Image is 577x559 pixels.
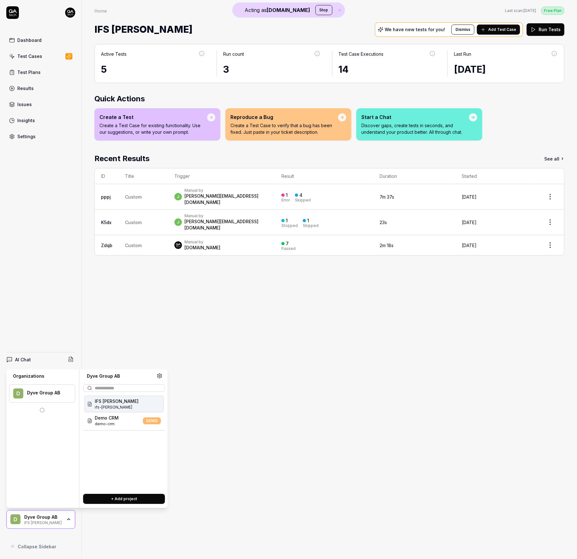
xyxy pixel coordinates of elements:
[24,520,62,525] div: IFS [PERSON_NAME]
[13,388,23,398] span: D
[184,218,269,231] div: [PERSON_NAME][EMAIL_ADDRESS][DOMAIN_NAME]
[339,51,384,57] div: Test Case Executions
[462,194,477,200] time: [DATE]
[101,62,205,76] div: 5
[94,93,564,104] h2: Quick Actions
[125,220,142,225] span: Custom
[101,51,127,57] div: Active Tests
[95,168,119,184] th: ID
[303,224,319,228] div: Skipped
[541,6,564,15] a: Free Plan
[24,514,62,520] div: Dyve Group AB
[95,421,119,427] span: Project ID: xIaU
[168,168,275,184] th: Trigger
[505,8,536,14] button: Last scan:[DATE]
[380,243,393,248] time: 2m 18s
[286,218,288,223] div: 1
[119,168,168,184] th: Title
[281,198,290,202] div: Error
[456,168,536,184] th: Started
[307,218,309,223] div: 1
[99,113,207,121] div: Create a Test
[95,398,139,404] span: IFS [PERSON_NAME]
[17,101,32,108] div: Issues
[174,218,182,226] span: j
[9,384,75,403] button: DDyve Group AB
[462,220,477,225] time: [DATE]
[184,240,221,245] div: Manual by
[17,117,35,124] div: Insights
[230,113,338,121] div: Reproduce a Bug
[286,241,289,246] div: 7
[6,130,75,143] a: Settings
[95,404,139,410] span: Project ID: iUDL
[125,194,142,200] span: Custom
[544,153,564,164] a: See all
[83,394,165,489] div: Suggestions
[6,66,75,78] a: Test Plans
[95,415,119,421] span: Demo CRM
[101,243,112,248] a: Zdqb
[83,494,165,504] button: + Add project
[143,417,161,424] span: DEMO
[275,168,373,184] th: Result
[541,7,564,15] div: Free Plan
[223,62,321,76] div: 3
[94,8,107,14] div: Home
[281,224,298,228] div: Stopped
[17,85,34,92] div: Results
[174,193,182,200] span: j
[6,510,75,529] button: DDyve Group ABIFS [PERSON_NAME]
[6,34,75,46] a: Dashboard
[454,51,471,57] div: Last Run
[6,98,75,110] a: Issues
[174,241,182,249] img: 7ccf6c19-61ad-4a6c-8811-018b02a1b829.jpg
[454,64,486,75] time: [DATE]
[373,168,456,184] th: Duration
[223,51,244,57] div: Run count
[6,114,75,127] a: Insights
[17,133,36,140] div: Settings
[18,543,56,550] span: Collapse Sidebar
[523,8,536,13] time: [DATE]
[101,220,111,225] a: K5dx
[17,53,42,59] div: Test Cases
[10,514,20,524] span: D
[385,27,445,32] p: We have new tests for you!
[295,198,311,202] div: Skipped
[505,8,536,14] span: Last scan:
[230,122,338,135] p: Create a Test Case to verify that a bug has been fixed. Just paste in your ticket description.
[184,245,221,251] div: [DOMAIN_NAME]
[17,37,42,43] div: Dashboard
[281,247,296,251] div: Passed
[361,113,469,121] div: Start a Chat
[101,194,111,200] a: pppj
[6,82,75,94] a: Results
[184,193,269,206] div: [PERSON_NAME][EMAIL_ADDRESS][DOMAIN_NAME]
[299,192,303,198] div: 4
[488,27,516,32] span: Add Test Case
[286,192,288,198] div: 1
[361,122,469,135] p: Discover gaps, create tests in seconds, and understand your product better. All through chat.
[9,373,75,379] div: Organizations
[527,23,564,36] button: Run Tests
[17,69,41,76] div: Test Plans
[94,21,193,38] span: IFS [PERSON_NAME]
[27,390,67,396] div: Dyve Group AB
[94,153,150,164] h2: Recent Results
[125,243,142,248] span: Custom
[6,540,75,553] button: Collapse Sidebar
[15,356,31,363] h4: AI Chat
[184,188,269,193] div: Manual by
[6,50,75,62] a: Test Cases
[339,62,436,76] div: 14
[99,122,207,135] p: Create a Test Case for existing functionality. Use our suggestions, or write your own prompt.
[451,25,474,35] button: Dismiss
[184,213,269,218] div: Manual by
[65,8,75,18] img: 7ccf6c19-61ad-4a6c-8811-018b02a1b829.jpg
[380,220,387,225] time: 23s
[157,373,162,381] a: Organization settings
[380,194,394,200] time: 7m 37s
[315,5,332,15] button: Stop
